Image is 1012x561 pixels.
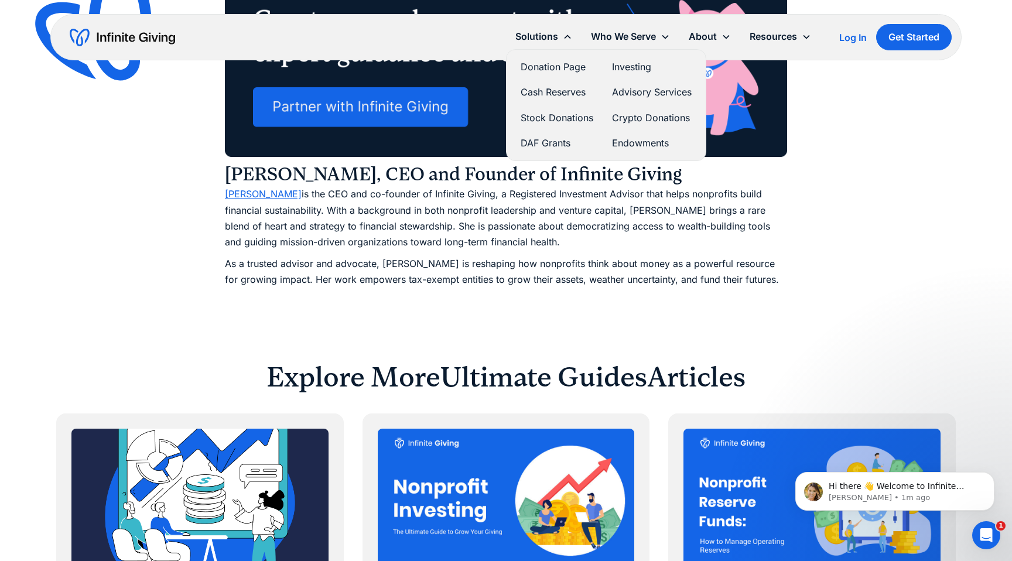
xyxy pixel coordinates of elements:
[225,188,302,200] a: [PERSON_NAME]
[647,360,746,395] h2: Articles
[689,29,717,45] div: About
[70,28,175,47] a: home
[521,135,593,151] a: DAF Grants
[612,110,692,126] a: Crypto Donations
[521,59,593,75] a: Donation Page
[225,186,787,250] p: is the CEO and co-founder of Infinite Giving, a Registered Investment Advisor that helps nonprofi...
[839,30,867,45] a: Log In
[506,49,706,161] nav: Solutions
[225,163,787,186] h3: [PERSON_NAME], CEO and Founder of Infinite Giving
[506,24,582,49] div: Solutions
[972,521,1000,549] iframe: Intercom live chat
[266,360,440,395] h2: Explore More
[582,24,679,49] div: Who We Serve
[876,24,952,50] a: Get Started
[679,24,740,49] div: About
[996,521,1006,531] span: 1
[778,447,1012,529] iframe: Intercom notifications message
[740,24,820,49] div: Resources
[612,84,692,100] a: Advisory Services
[612,135,692,151] a: Endowments
[839,33,867,42] div: Log In
[612,59,692,75] a: Investing
[515,29,558,45] div: Solutions
[521,110,593,126] a: Stock Donations
[591,29,656,45] div: Who We Serve
[750,29,797,45] div: Resources
[521,84,593,100] a: Cash Reserves
[225,256,787,288] p: As a trusted advisor and advocate, [PERSON_NAME] is reshaping how nonprofits think about money as...
[440,360,647,395] h2: Ultimate Guides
